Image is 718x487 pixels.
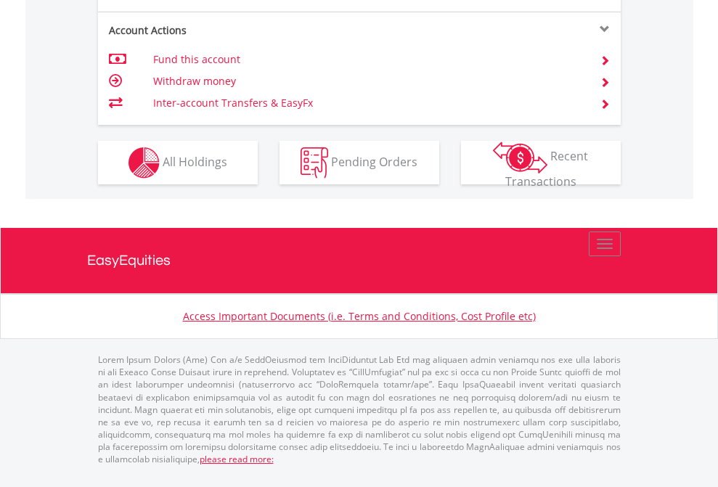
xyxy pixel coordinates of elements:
[461,141,621,184] button: Recent Transactions
[280,141,439,184] button: Pending Orders
[331,153,417,169] span: Pending Orders
[153,49,582,70] td: Fund this account
[98,353,621,465] p: Lorem Ipsum Dolors (Ame) Con a/e SeddOeiusmod tem InciDiduntut Lab Etd mag aliquaen admin veniamq...
[493,142,547,173] img: transactions-zar-wht.png
[87,228,632,293] a: EasyEquities
[128,147,160,179] img: holdings-wht.png
[98,141,258,184] button: All Holdings
[200,453,274,465] a: please read more:
[153,70,582,92] td: Withdraw money
[163,153,227,169] span: All Holdings
[153,92,582,114] td: Inter-account Transfers & EasyFx
[301,147,328,179] img: pending_instructions-wht.png
[98,23,359,38] div: Account Actions
[183,309,536,323] a: Access Important Documents (i.e. Terms and Conditions, Cost Profile etc)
